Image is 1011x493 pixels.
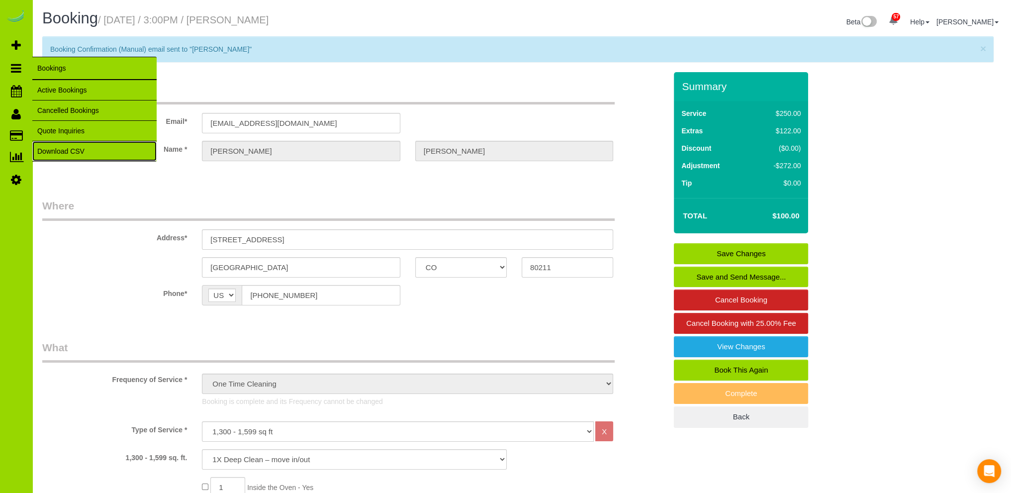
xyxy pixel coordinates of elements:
label: Address* [35,229,194,243]
p: Booking is complete and its Frequency cannot be changed [202,396,613,406]
div: $0.00 [752,178,801,188]
a: Help [910,18,929,26]
a: Cancel Booking with 25.00% Fee [674,313,808,334]
span: 57 [892,13,900,21]
label: Frequency of Service * [35,371,194,385]
div: $122.00 [752,126,801,136]
label: Phone* [35,285,194,298]
span: × [980,43,986,54]
label: Type of Service * [35,421,194,435]
label: 1,300 - 1,599 sq. ft. [35,449,194,463]
a: 57 [884,10,903,32]
a: [PERSON_NAME] [936,18,999,26]
legend: What [42,340,615,363]
label: Discount [681,143,711,153]
h4: $100.00 [742,212,799,220]
input: Zip Code* [522,257,613,278]
ul: Bookings [32,80,157,162]
a: Save Changes [674,243,808,264]
input: Email* [202,113,400,133]
strong: Total [683,211,707,220]
span: Bookings [32,57,157,80]
a: Quote Inquiries [32,121,157,141]
span: Cancel Booking with 25.00% Fee [686,319,796,327]
a: Book This Again [674,360,808,381]
p: Booking Confirmation (Manual) email sent to "[PERSON_NAME]" [50,44,976,54]
a: Save and Send Message... [674,267,808,288]
span: Inside the Oven - Yes [247,484,313,492]
legend: Where [42,198,615,221]
legend: Who [42,82,615,104]
label: Tip [681,178,692,188]
img: New interface [860,16,877,29]
input: Phone* [242,285,400,305]
a: Active Bookings [32,80,157,100]
div: -$272.00 [752,161,801,171]
label: Extras [681,126,703,136]
div: Open Intercom Messenger [977,459,1001,483]
a: Cancel Booking [674,290,808,310]
label: Adjustment [681,161,720,171]
a: View Changes [674,336,808,357]
input: Last Name* [415,141,613,161]
input: First Name* [202,141,400,161]
a: Back [674,406,808,427]
a: Download CSV [32,141,157,161]
div: $250.00 [752,108,801,118]
a: Beta [846,18,877,26]
span: Booking [42,9,98,27]
small: / [DATE] / 3:00PM / [PERSON_NAME] [98,14,269,25]
img: Automaid Logo [6,10,26,24]
label: Service [681,108,706,118]
input: City* [202,257,400,278]
div: ($0.00) [752,143,801,153]
h3: Summary [682,81,803,92]
a: Cancelled Bookings [32,100,157,120]
button: Close [980,43,986,54]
